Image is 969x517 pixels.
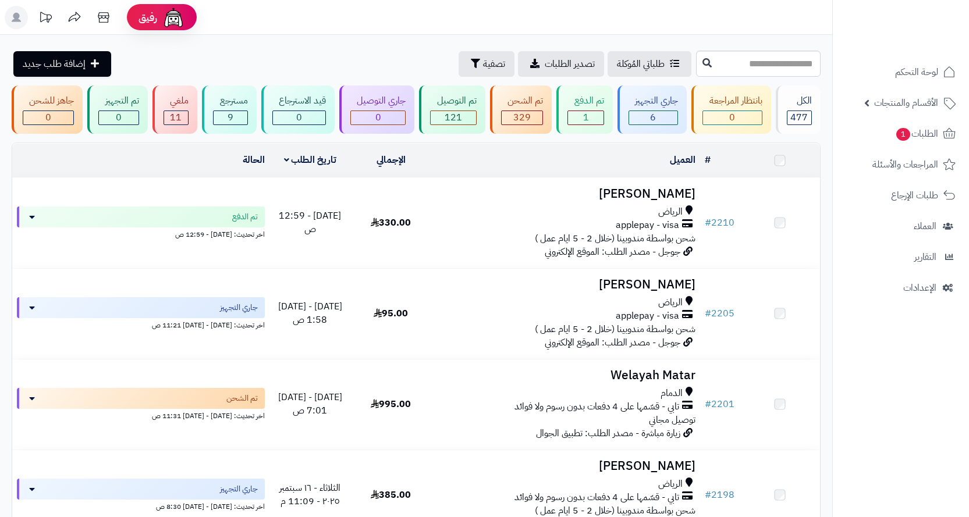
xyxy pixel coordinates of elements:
div: تم الشحن [501,94,543,108]
div: 0 [273,111,325,124]
div: 11 [164,111,188,124]
div: 329 [502,111,542,124]
a: لوحة التحكم [840,58,962,86]
a: الطلبات1 [840,120,962,148]
div: تم الدفع [567,94,604,108]
a: طلبات الإرجاع [840,181,962,209]
a: قيد الاسترجاع 0 [259,85,337,134]
span: زيارة مباشرة - مصدر الطلب: تطبيق الجوال [536,426,680,440]
a: #2210 [705,216,734,230]
span: 385.00 [371,488,411,502]
a: جاري التجهيز 6 [615,85,689,134]
div: 0 [99,111,138,124]
span: # [705,306,711,320]
a: تم الدفع 1 [554,85,615,134]
span: 11 [170,110,182,124]
span: الرياض [658,296,683,309]
span: الرياض [658,477,683,491]
span: 0 [296,110,302,124]
div: 0 [23,111,73,124]
a: تاريخ الطلب [284,153,337,167]
span: [DATE] - [DATE] 1:58 ص [278,299,342,327]
span: # [705,397,711,411]
div: 0 [351,111,405,124]
span: جاري التجهيز [220,302,258,313]
span: # [705,216,711,230]
a: تم التوصيل 121 [417,85,487,134]
span: الدمام [661,387,683,400]
h3: Welayah Matar [436,369,695,382]
span: جوجل - مصدر الطلب: الموقع الإلكتروني [545,336,680,350]
span: 6 [650,110,656,124]
div: الكل [787,94,812,108]
a: جاري التوصيل 0 [337,85,417,134]
span: 1 [896,128,910,141]
a: الحالة [243,153,265,167]
span: العملاء [914,218,936,234]
a: طلباتي المُوكلة [608,51,691,77]
div: اخر تحديث: [DATE] - [DATE] 8:30 ص [17,500,265,512]
div: تم التوصيل [430,94,476,108]
button: تصفية [459,51,514,77]
span: # [705,488,711,502]
span: 330.00 [371,216,411,230]
div: 121 [431,111,475,124]
a: #2201 [705,397,734,411]
div: اخر تحديث: [DATE] - [DATE] 11:31 ص [17,409,265,421]
span: تم الدفع [232,211,258,223]
span: 0 [375,110,381,124]
a: العملاء [840,212,962,240]
div: ملغي [164,94,189,108]
a: تصدير الطلبات [518,51,604,77]
div: تم التجهيز [98,94,139,108]
span: 0 [116,110,122,124]
span: 477 [790,110,808,124]
span: تم الشحن [226,393,258,404]
a: #2205 [705,306,734,320]
span: 329 [513,110,531,124]
div: جاري التوصيل [350,94,406,108]
span: التقارير [914,249,936,265]
span: 995.00 [371,397,411,411]
div: اخر تحديث: [DATE] - 12:59 ص [17,227,265,240]
span: لوحة التحكم [895,64,938,80]
a: العميل [670,153,695,167]
a: إضافة طلب جديد [13,51,111,77]
a: جاهز للشحن 0 [9,85,85,134]
h3: [PERSON_NAME] [436,187,695,201]
span: رفيق [139,10,157,24]
span: الرياض [658,205,683,219]
div: مسترجع [213,94,247,108]
a: #2198 [705,488,734,502]
span: تابي - قسّمها على 4 دفعات بدون رسوم ولا فوائد [514,491,679,504]
span: شحن بواسطة مندوبينا (خلال 2 - 5 ايام عمل ) [535,231,695,245]
a: # [705,153,711,167]
a: بانتظار المراجعة 0 [689,85,773,134]
a: المراجعات والأسئلة [840,151,962,179]
span: جوجل - مصدر الطلب: الموقع الإلكتروني [545,245,680,259]
span: 95.00 [374,306,408,320]
span: تابي - قسّمها على 4 دفعات بدون رسوم ولا فوائد [514,400,679,413]
span: الطلبات [895,126,938,142]
span: جاري التجهيز [220,483,258,495]
span: 1 [583,110,589,124]
a: التقارير [840,243,962,271]
span: الأقسام والمنتجات [874,95,938,111]
span: طلبات الإرجاع [891,187,938,204]
span: 9 [228,110,233,124]
span: applepay - visa [616,309,679,323]
h3: [PERSON_NAME] [436,278,695,291]
div: 0 [703,111,761,124]
div: جاهز للشحن [23,94,74,108]
span: تصفية [483,57,505,71]
a: الإعدادات [840,274,962,302]
a: الكل477 [773,85,823,134]
span: المراجعات والأسئلة [872,156,938,173]
a: تم الشحن 329 [488,85,554,134]
span: الثلاثاء - ١٦ سبتمبر ٢٠٢٥ - 11:09 م [279,481,340,508]
a: تم التجهيز 0 [85,85,150,134]
span: شحن بواسطة مندوبينا (خلال 2 - 5 ايام عمل ) [535,322,695,336]
span: تصدير الطلبات [545,57,595,71]
div: 1 [568,111,603,124]
div: 9 [214,111,247,124]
